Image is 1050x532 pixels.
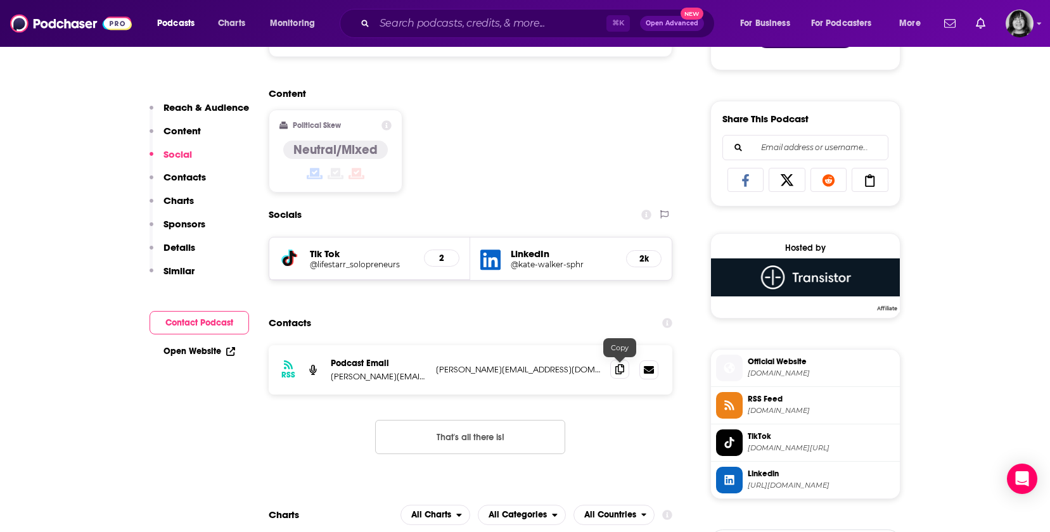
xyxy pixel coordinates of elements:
[293,142,378,158] h4: Neutral/Mixed
[810,168,847,192] a: Share on Reddit
[733,136,878,160] input: Email address or username...
[163,218,205,230] p: Sponsors
[748,393,895,405] span: RSS Feed
[157,15,195,32] span: Podcasts
[899,15,921,32] span: More
[727,168,764,192] a: Share on Facebook
[310,248,414,260] h5: Tik Tok
[939,13,961,34] a: Show notifications dropdown
[150,101,249,125] button: Reach & Audience
[163,101,249,113] p: Reach & Audience
[150,148,192,172] button: Social
[603,338,636,357] div: Copy
[411,510,451,519] span: All Charts
[731,13,806,34] button: open menu
[331,358,426,369] p: Podcast Email
[1006,9,1034,37] button: Show profile menu
[269,311,311,335] h2: Contacts
[163,148,192,160] p: Social
[584,510,636,519] span: All Countries
[1007,464,1037,494] div: Open Intercom Messenger
[375,420,565,454] button: Nothing here.
[637,253,651,264] h5: 2k
[769,168,805,192] a: Share on X/Twitter
[748,431,895,442] span: TikTok
[716,467,895,493] a: Linkedin[URL][DOMAIN_NAME]
[270,15,315,32] span: Monitoring
[740,15,790,32] span: For Business
[711,258,900,310] a: Transistor
[716,392,895,419] a: RSS Feed[DOMAIN_NAME]
[748,443,895,453] span: tiktok.com/@lifestarr_solopreneurs
[890,13,937,34] button: open menu
[716,429,895,456] a: TikTok[DOMAIN_NAME][URL]
[375,13,606,34] input: Search podcasts, credits, & more...
[711,243,900,253] div: Hosted by
[803,13,890,34] button: open menu
[478,505,566,525] button: open menu
[711,258,900,296] img: Transistor
[261,13,331,34] button: open menu
[163,125,201,137] p: Content
[748,468,895,479] span: Linkedin
[478,505,566,525] h2: Categories
[489,510,547,519] span: All Categories
[722,135,888,160] div: Search followers
[748,369,895,378] span: lifestarr.com
[436,364,601,375] p: [PERSON_NAME][EMAIL_ADDRESS][DOMAIN_NAME]
[293,121,341,130] h2: Political Skew
[269,203,302,227] h2: Socials
[400,505,470,525] h2: Platforms
[435,253,449,263] h5: 2
[150,194,194,218] button: Charts
[163,265,195,277] p: Similar
[722,113,809,125] h3: Share This Podcast
[163,241,195,253] p: Details
[352,9,727,38] div: Search podcasts, credits, & more...
[748,481,895,490] span: https://www.linkedin.com/in/kate-walker-sphr
[573,505,655,525] h2: Countries
[640,16,704,31] button: Open AdvancedNew
[10,11,132,35] img: Podchaser - Follow, Share and Rate Podcasts
[400,505,470,525] button: open menu
[269,509,299,521] h2: Charts
[210,13,253,34] a: Charts
[874,305,900,312] span: Affiliate
[218,15,245,32] span: Charts
[150,171,206,194] button: Contacts
[150,125,201,148] button: Content
[511,248,616,260] h5: LinkedIn
[606,15,630,32] span: ⌘ K
[310,260,414,269] a: @lifestarr_solopreneurs
[163,346,235,357] a: Open Website
[681,8,703,20] span: New
[150,218,205,241] button: Sponsors
[748,406,895,415] span: feeds.transistor.fm
[971,13,990,34] a: Show notifications dropdown
[573,505,655,525] button: open menu
[852,168,888,192] a: Copy Link
[1006,9,1034,37] img: User Profile
[269,87,663,99] h2: Content
[150,311,249,334] button: Contact Podcast
[150,265,195,288] button: Similar
[1006,9,1034,37] span: Logged in as parkdalepublicity1
[163,171,206,183] p: Contacts
[281,370,295,380] h3: RSS
[150,241,195,265] button: Details
[646,20,698,27] span: Open Advanced
[331,371,426,382] p: [PERSON_NAME][EMAIL_ADDRESS][DOMAIN_NAME]
[511,260,616,269] a: @kate-walker-sphr
[716,355,895,381] a: Official Website[DOMAIN_NAME]
[748,356,895,367] span: Official Website
[148,13,211,34] button: open menu
[163,194,194,206] p: Charts
[811,15,872,32] span: For Podcasters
